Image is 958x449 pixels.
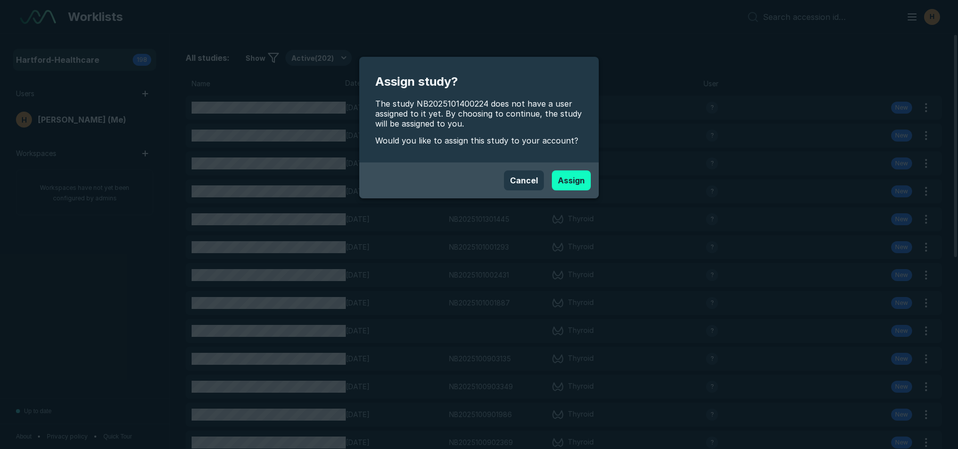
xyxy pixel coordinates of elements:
[552,170,591,190] button: Assign
[375,73,583,91] span: Assign study?
[375,135,583,147] span: Would you like to assign this study to your account?
[359,57,599,198] div: modal
[504,170,544,190] button: Cancel
[375,99,583,129] span: The study NB2025101400224 does not have a user assigned to it yet. By choosing to continue, the s...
